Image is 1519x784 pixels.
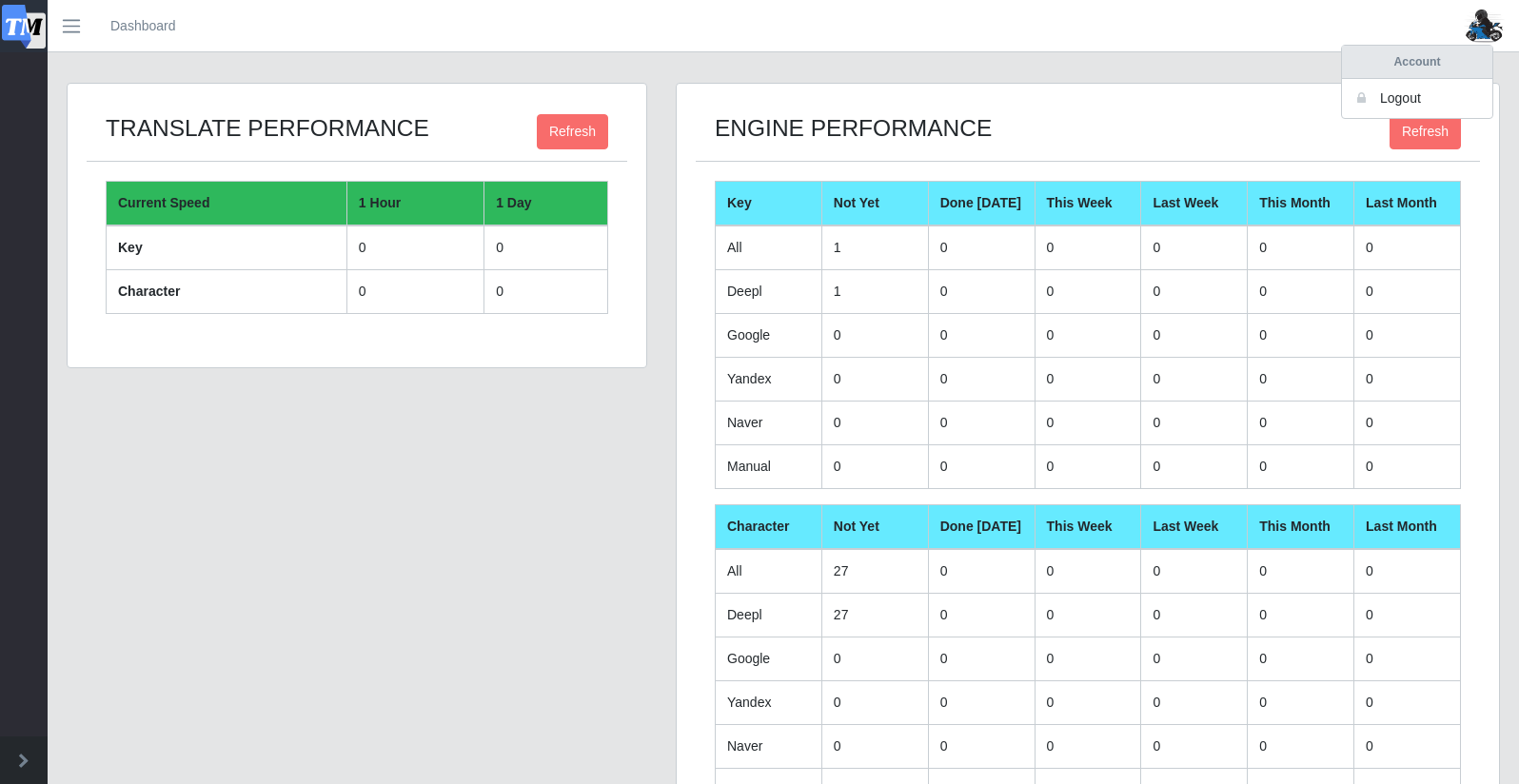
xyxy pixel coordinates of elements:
td: 0 [1141,725,1248,769]
b: Key [118,240,143,255]
h3: TRANSLATE PERFORMANCE [106,114,429,142]
td: Manual [716,445,822,489]
img: japan.webike.net Logo [2,5,46,49]
td: 0 [1141,549,1248,594]
td: 0 [928,681,1035,725]
td: 0 [928,725,1035,769]
td: Yandex [716,681,822,725]
a: Dashboard [110,16,176,36]
td: Google [716,637,822,681]
td: 0 [821,637,928,681]
div: Done [DATE] [940,193,1023,213]
td: 0 [1248,402,1354,445]
td: 0 [1141,402,1248,445]
td: 0 [1354,681,1461,725]
td: 0 [1248,549,1354,594]
td: 0 [928,358,1035,402]
td: 0 [1035,725,1141,769]
td: 0 [928,402,1035,445]
div: Last Month [1366,193,1449,213]
div: This Week [1047,193,1130,213]
div: Last Week [1153,193,1235,213]
td: 0 [1248,594,1354,637]
td: 0 [1354,594,1461,637]
td: 0 [1354,549,1461,594]
td: 0 [1035,594,1141,637]
div: Character [727,517,810,537]
td: 0 [1141,314,1248,358]
div: 1 Hour [359,193,472,213]
td: 0 [1248,725,1354,769]
td: 0 [928,314,1035,358]
td: 0 [484,270,608,314]
h3: ENGINE PERFORMANCE [715,114,992,142]
td: 0 [1354,402,1461,445]
td: 0 [1248,358,1354,402]
td: 0 [1141,594,1248,637]
td: Yandex [716,358,822,402]
td: 0 [1354,225,1461,270]
td: 0 [1141,445,1248,489]
td: 0 [1035,270,1141,314]
td: 0 [1248,637,1354,681]
div: Last Month [1366,517,1449,537]
td: 0 [1141,358,1248,402]
td: 0 [928,637,1035,681]
td: 0 [1141,225,1248,270]
td: 0 [484,225,608,270]
div: This Week [1047,517,1130,537]
td: 0 [1141,637,1248,681]
a: Logout [1342,79,1513,118]
td: 0 [821,681,928,725]
td: All [716,225,822,270]
div: This Month [1259,517,1342,537]
td: 0 [1354,270,1461,314]
td: 0 [1035,549,1141,594]
button: Refresh [537,114,608,149]
div: Not Yet [834,517,917,537]
td: 0 [1035,225,1141,270]
td: 0 [346,225,483,270]
td: 0 [821,314,928,358]
td: Deepl [716,270,822,314]
td: Deepl [716,594,822,637]
td: 0 [928,225,1035,270]
td: 0 [1354,725,1461,769]
td: 0 [346,270,483,314]
td: 0 [928,549,1035,594]
td: 0 [928,270,1035,314]
td: 0 [1354,314,1461,358]
td: 0 [1248,445,1354,489]
td: 0 [1248,225,1354,270]
div: Current Speed [118,193,335,213]
div: Done [DATE] [940,517,1023,537]
td: Naver [716,402,822,445]
td: 0 [1248,681,1354,725]
td: Google [716,314,822,358]
div: Key [727,193,810,213]
td: 0 [821,402,928,445]
td: 0 [1035,402,1141,445]
td: 0 [1354,358,1461,402]
td: 0 [1354,445,1461,489]
td: All [716,549,822,594]
td: 1 [821,270,928,314]
b: Character [118,284,180,299]
td: 27 [821,594,928,637]
button: Refresh [1390,114,1461,149]
td: 0 [1035,445,1141,489]
td: 1 [821,225,928,270]
td: 0 [1035,314,1141,358]
td: 0 [1354,637,1461,681]
td: 0 [1248,270,1354,314]
td: 27 [821,549,928,594]
td: 0 [821,445,928,489]
td: 0 [928,445,1035,489]
div: 1 Day [496,193,596,213]
div: This Month [1259,193,1342,213]
td: 0 [1035,637,1141,681]
div: Last Week [1153,517,1235,537]
img: admin@bootstrapmaster.com [1463,10,1506,43]
td: 0 [821,725,928,769]
td: 0 [928,594,1035,637]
